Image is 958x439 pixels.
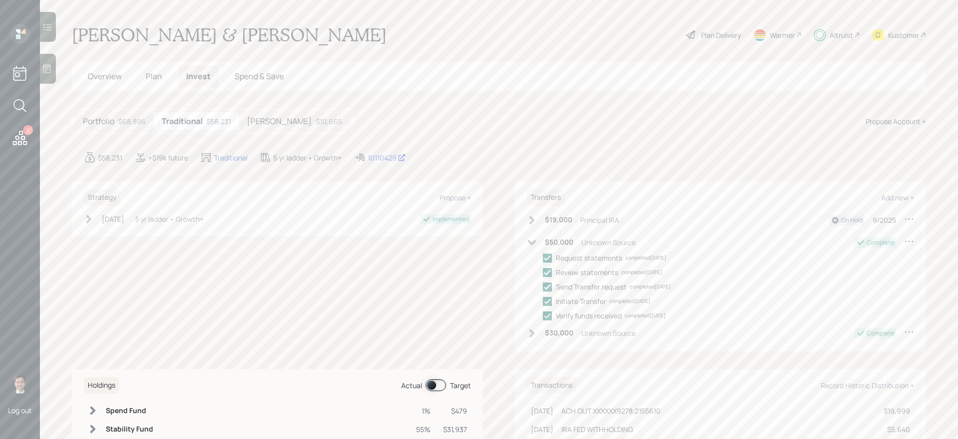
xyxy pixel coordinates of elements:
[621,269,662,276] div: completed [DATE]
[316,116,342,127] div: $10,665
[214,152,247,163] div: Traditional
[450,380,471,391] div: Target
[545,216,572,224] h6: $19,000
[443,424,467,435] div: $31,937
[416,406,431,416] div: 1%
[186,71,211,82] span: Invest
[102,214,124,224] div: [DATE]
[84,377,119,394] h6: Holdings
[106,425,153,434] h6: Stability Fund
[527,189,565,206] h6: Transfers
[10,374,30,394] img: jonah-coleman-headshot.png
[581,237,636,248] div: Unknown Source
[873,215,896,225] div: 9/2025
[556,253,622,263] div: Request statements
[527,377,576,394] h6: Transactions
[830,30,853,40] div: Altruist
[625,254,666,262] div: completed [DATE]
[88,71,122,82] span: Overview
[630,283,671,291] div: completed [DATE]
[146,71,162,82] span: Plan
[545,238,573,247] h6: $50,000
[770,30,795,40] div: Warmer
[148,152,188,163] div: +$19k future
[580,215,619,225] div: Principal IRA
[247,117,312,126] h5: [PERSON_NAME]
[98,152,122,163] div: $58,231
[561,406,661,416] div: ACH OUT XXXXXX9278;2155610
[881,193,914,202] div: Add new +
[561,424,633,435] div: IRA FED WITHHOLDING
[821,381,914,390] div: Record Historic Distribution +
[368,152,406,163] div: 10110429
[83,117,114,126] h5: Portfolio
[8,406,32,415] div: Log out
[401,380,422,391] div: Actual
[867,238,894,247] div: Complete
[118,116,146,127] div: $68,896
[235,71,284,82] span: Spend & Save
[23,125,33,135] div: 2
[888,30,919,40] div: Kustomer
[884,424,910,435] div: $5,640
[433,215,469,224] div: Implemented
[867,329,894,338] div: Complete
[531,406,553,416] div: [DATE]
[273,152,342,163] div: 5 yr ladder • Growth+
[625,312,666,319] div: completed [DATE]
[701,30,741,40] div: Plan Delivery
[581,328,636,338] div: Unknown Source
[545,329,573,337] h6: $30,000
[106,407,153,415] h6: Spend Fund
[135,214,204,224] div: 5 yr ladder • Growth+
[841,216,863,225] div: On Hold
[556,282,627,292] div: Send Transfer request
[531,424,553,435] div: [DATE]
[443,406,467,416] div: $479
[884,406,910,416] div: $19,999
[72,24,387,46] h1: [PERSON_NAME] & [PERSON_NAME]
[162,117,203,126] h5: Traditional
[207,116,231,127] div: $58,231
[609,297,650,305] div: completed [DATE]
[416,424,431,435] div: 55%
[556,310,622,321] div: Verify funds received
[84,189,120,206] h6: Strategy
[556,296,606,306] div: Initiate Transfer
[556,267,618,278] div: Review statements
[440,193,471,202] div: Propose +
[866,116,926,127] div: Propose Account +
